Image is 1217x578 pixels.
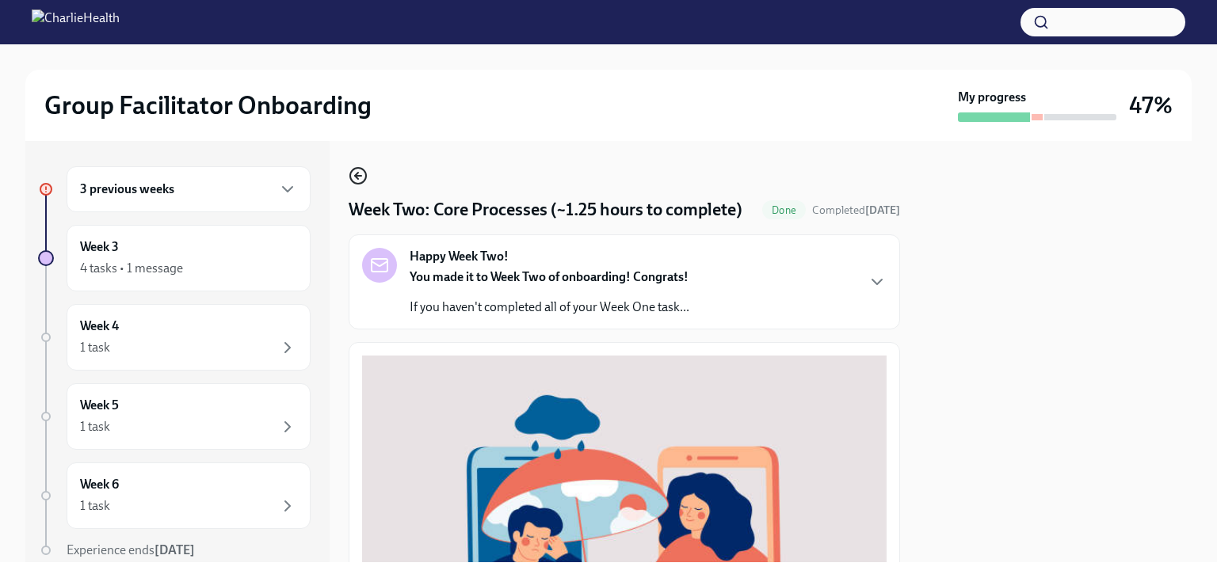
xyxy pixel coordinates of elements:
h4: Week Two: Core Processes (~1.25 hours to complete) [349,198,742,222]
h3: 47% [1129,91,1173,120]
strong: Happy Week Two! [410,248,509,265]
h6: 3 previous weeks [80,181,174,198]
span: Experience ends [67,542,195,557]
strong: [DATE] [865,203,900,217]
a: Week 61 task [38,462,311,529]
div: 3 previous weeks [67,166,311,212]
h6: Week 5 [80,397,119,414]
strong: You made it to Week Two of onboarding! Congrats! [410,269,689,284]
span: Done [762,204,806,216]
div: 4 tasks • 1 message [80,260,183,277]
a: Week 34 tasks • 1 message [38,225,311,291]
div: 1 task [80,497,110,515]
img: CharlieHealth [32,10,120,35]
a: Week 51 task [38,383,311,450]
span: Completed [812,203,900,217]
h6: Week 3 [80,238,119,256]
a: Week 41 task [38,304,311,371]
h2: Group Facilitator Onboarding [44,89,372,121]
div: 1 task [80,418,110,435]
div: 1 task [80,339,110,356]
strong: My progress [958,89,1026,106]
h6: Week 6 [80,476,119,493]
h6: Week 4 [80,318,119,335]
p: If you haven't completed all of your Week One task... [410,299,689,316]
strong: [DATE] [155,542,195,557]
span: September 25th, 2025 20:05 [812,203,900,218]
